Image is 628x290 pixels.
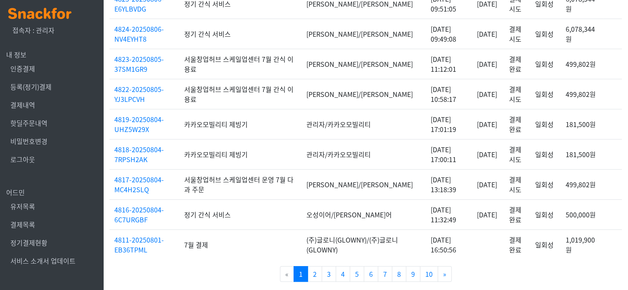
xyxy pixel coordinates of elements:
[504,199,530,229] td: 결제 완료
[504,19,530,49] td: 결제 시도
[114,114,164,134] a: 4819-20250804-UHZ5W29X
[472,49,504,79] td: [DATE]
[560,79,602,109] td: 499,802원
[114,54,164,74] a: 4823-20250805-37SM1GR9
[301,169,426,199] td: [PERSON_NAME]/[PERSON_NAME]
[301,199,426,229] td: 오성이어/[PERSON_NAME]어
[426,19,472,49] td: [DATE] 09:49:08
[472,109,504,139] td: [DATE]
[10,219,35,229] a: 결제목록
[10,136,47,146] a: 비밀번호변경
[504,79,530,109] td: 결제 시도
[301,49,426,79] td: [PERSON_NAME]/[PERSON_NAME]
[530,79,560,109] td: 일회성
[114,144,164,164] a: 4818-20250804-7RPSH2AK
[530,19,560,49] td: 일회성
[406,266,420,282] a: 9
[12,25,55,35] span: 접속자 : 관리자
[308,266,322,282] a: 2
[350,266,364,282] a: 5
[179,109,301,139] td: 카카오모빌리티 제빙기
[438,266,452,282] a: »
[472,139,504,169] td: [DATE]
[560,139,602,169] td: 181,500원
[301,79,426,109] td: [PERSON_NAME]/[PERSON_NAME]
[10,100,35,110] a: 결제내역
[301,139,426,169] td: 관리자/카카오모빌리티
[179,79,301,109] td: 서울창업허브 스케일업센터 7월 간식 이용료
[336,266,350,282] a: 4
[179,49,301,79] td: 서울창업허브 스케일업센터 7월 간식 이용료
[10,64,35,73] a: 인증결제
[6,187,25,197] span: 어드민
[504,229,530,259] td: 결제 완료
[179,199,301,229] td: 정기 간식 서비스
[10,154,35,164] a: 로그아웃
[8,8,71,19] img: logo.png
[530,139,560,169] td: 일회성
[472,169,504,199] td: [DATE]
[179,169,301,199] td: 서울창업허브 스케일업센터 운영 7월 다과 주문
[426,79,472,109] td: [DATE] 10:58:17
[114,84,164,104] a: 4822-20250805-YJ3LPCVH
[10,238,47,248] a: 정기결제현황
[560,19,602,49] td: 6,078,344원
[378,266,392,282] a: 7
[426,169,472,199] td: [DATE] 13:18:39
[114,205,164,224] a: 4816-20250804-6C7URGBF
[530,109,560,139] td: 일회성
[294,266,308,282] a: 1
[10,82,52,92] a: 등록(정기)결제
[472,19,504,49] td: [DATE]
[504,169,530,199] td: 결제 시도
[530,49,560,79] td: 일회성
[10,201,35,211] a: 유저목록
[426,139,472,169] td: [DATE] 17:00:11
[322,266,336,282] a: 3
[560,169,602,199] td: 499,802원
[114,174,164,194] a: 4817-20250804-MC4H2SLQ
[426,229,472,259] td: [DATE] 16:50:56
[560,199,602,229] td: 500,000원
[114,24,164,44] a: 4824-20250806-NV4EYHT8
[530,199,560,229] td: 일회성
[472,199,504,229] td: [DATE]
[392,266,406,282] a: 8
[301,229,426,259] td: (주)글로니(GLOWNY)/(주)글로니(GLOWNY)
[301,109,426,139] td: 관리자/카카오모빌리티
[560,49,602,79] td: 499,802원
[10,256,76,266] a: 서비스 소개서 업데이트
[530,169,560,199] td: 일회성
[10,118,47,128] a: 핫딜주문내역
[426,49,472,79] td: [DATE] 11:12:01
[179,139,301,169] td: 카카오모빌리티 제빙기
[179,19,301,49] td: 정기 간식 서비스
[504,109,530,139] td: 결제 완료
[301,19,426,49] td: [PERSON_NAME]/[PERSON_NAME]
[426,199,472,229] td: [DATE] 11:32:49
[420,266,438,282] a: 10
[109,266,622,282] nav: Page navigation example
[472,79,504,109] td: [DATE]
[504,49,530,79] td: 결제 완료
[560,229,602,259] td: 1,019,900원
[364,266,378,282] a: 6
[6,50,26,59] span: 내 정보
[530,229,560,259] td: 일회성
[504,139,530,169] td: 결제 시도
[426,109,472,139] td: [DATE] 17:01:19
[560,109,602,139] td: 181,500원
[179,229,301,259] td: 7월 결제
[114,235,164,255] a: 4811-20250801-EB36TPML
